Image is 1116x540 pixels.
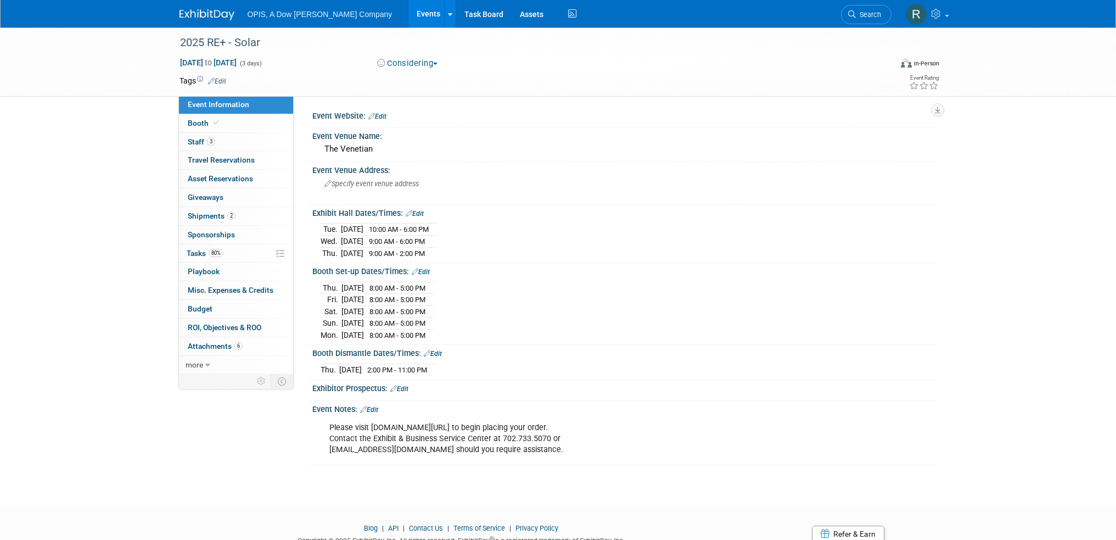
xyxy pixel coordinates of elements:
[180,9,234,20] img: ExhibitDay
[390,385,408,393] a: Edit
[252,374,271,388] td: Personalize Event Tab Strip
[214,120,219,126] i: Booth reservation complete
[827,57,940,74] div: Event Format
[188,137,215,146] span: Staff
[188,342,243,350] span: Attachments
[188,211,235,220] span: Shipments
[507,524,514,532] span: |
[856,10,881,19] span: Search
[179,133,293,151] a: Staff3
[360,406,378,414] a: Edit
[321,329,341,341] td: Mon.
[179,151,293,169] a: Travel Reservations
[367,366,427,374] span: 2:00 PM - 11:00 PM
[271,374,293,388] td: Toggle Event Tabs
[341,318,364,330] td: [DATE]
[321,224,341,236] td: Tue.
[364,524,378,532] a: Blog
[369,225,429,233] span: 10:00 AM - 6:00 PM
[324,180,419,188] span: Specify event venue address
[373,58,442,69] button: Considering
[188,155,255,164] span: Travel Reservations
[180,58,237,68] span: [DATE] [DATE]
[227,211,235,220] span: 2
[312,401,937,415] div: Event Notes:
[341,329,364,341] td: [DATE]
[321,247,341,259] td: Thu.
[341,247,363,259] td: [DATE]
[321,236,341,248] td: Wed.
[913,59,939,68] div: In-Person
[901,59,912,68] img: Format-Inperson.png
[209,249,223,257] span: 80%
[179,188,293,207] a: Giveaways
[321,294,341,306] td: Fri.
[341,282,364,294] td: [DATE]
[179,300,293,318] a: Budget
[179,263,293,281] a: Playbook
[379,524,386,532] span: |
[369,249,425,258] span: 9:00 AM - 2:00 PM
[207,137,215,146] span: 3
[406,210,424,218] a: Edit
[208,77,226,85] a: Edit
[188,323,261,332] span: ROI, Objectives & ROO
[179,281,293,299] a: Misc. Expenses & Credits
[179,356,293,374] a: more
[453,524,505,532] a: Terms of Service
[841,5,891,24] a: Search
[369,308,425,316] span: 8:00 AM - 5:00 PM
[341,294,364,306] td: [DATE]
[188,304,212,313] span: Budget
[312,205,937,219] div: Exhibit Hall Dates/Times:
[341,305,364,318] td: [DATE]
[515,524,558,532] a: Privacy Policy
[179,96,293,114] a: Event Information
[321,305,341,318] td: Sat.
[388,524,399,532] a: API
[179,319,293,337] a: ROI, Objectives & ROO
[312,108,937,122] div: Event Website:
[188,286,273,294] span: Misc. Expenses & Credits
[369,331,425,339] span: 8:00 AM - 5:00 PM
[187,249,223,258] span: Tasks
[179,170,293,188] a: Asset Reservations
[400,524,407,532] span: |
[248,10,392,19] span: OPIS, A Dow [PERSON_NAME] Company
[179,114,293,132] a: Booth
[321,282,341,294] td: Thu.
[179,207,293,225] a: Shipments2
[369,319,425,327] span: 8:00 AM - 5:00 PM
[369,296,425,304] span: 8:00 AM - 5:00 PM
[321,364,339,376] td: Thu.
[322,417,816,461] div: Please visit [DOMAIN_NAME][URL] to begin placing your order. Contact the Exhibit & Business Servi...
[312,263,937,277] div: Booth Set-up Dates/Times:
[179,244,293,263] a: Tasks80%
[203,58,214,67] span: to
[312,128,937,142] div: Event Venue Name:
[188,174,253,183] span: Asset Reservations
[188,230,235,239] span: Sponsorships
[369,237,425,246] span: 9:00 AM - 6:00 PM
[412,268,430,276] a: Edit
[369,284,425,292] span: 8:00 AM - 5:00 PM
[180,75,226,86] td: Tags
[341,224,363,236] td: [DATE]
[179,226,293,244] a: Sponsorships
[339,364,362,376] td: [DATE]
[234,342,243,350] span: 6
[188,267,220,276] span: Playbook
[906,4,927,25] img: Renee Ortner
[321,318,341,330] td: Sun.
[312,380,937,394] div: Exhibitor Prospectus:
[368,113,386,120] a: Edit
[239,60,262,67] span: (3 days)
[445,524,452,532] span: |
[424,350,442,358] a: Edit
[176,33,875,53] div: 2025 RE+ - Solar
[179,337,293,355] a: Attachments6
[312,345,937,359] div: Booth Dismantle Dates/Times:
[341,236,363,248] td: [DATE]
[909,75,939,81] div: Event Rating
[312,162,937,176] div: Event Venue Address:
